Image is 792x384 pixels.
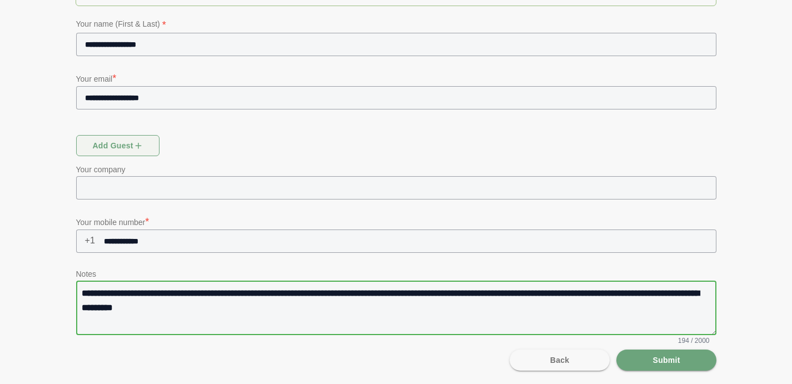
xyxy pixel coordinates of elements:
[76,135,160,156] button: Add guest
[76,230,96,252] span: +1
[76,163,716,176] p: Your company
[76,17,716,33] p: Your name (First & Last)
[92,135,143,156] span: Add guest
[510,350,610,371] button: Back
[76,71,716,86] p: Your email
[652,350,680,371] span: Submit
[76,267,716,281] p: Notes
[678,336,710,345] span: 194 / 2000
[76,214,716,230] p: Your mobile number
[550,350,570,371] span: Back
[616,350,716,371] button: Submit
